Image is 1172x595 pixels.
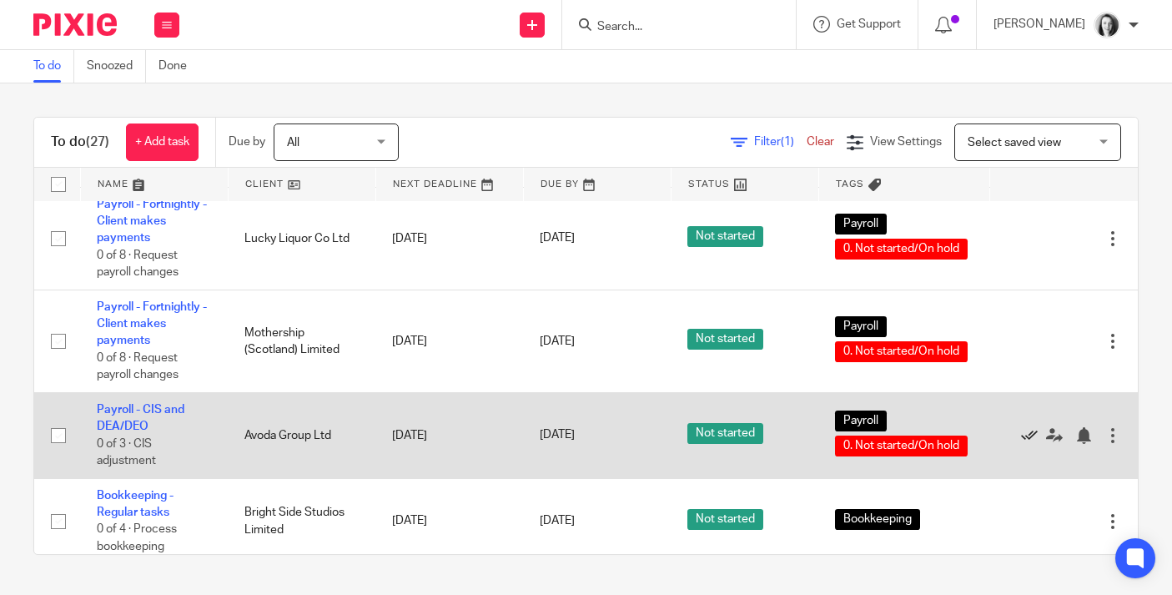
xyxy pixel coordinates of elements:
span: [DATE] [540,515,575,527]
p: Due by [229,134,265,150]
span: 0 of 8 · Request payroll changes [97,352,179,381]
td: Avoda Group Ltd [228,392,375,478]
span: Not started [687,509,763,530]
span: Bookkeeping [835,509,920,530]
span: [DATE] [540,430,575,441]
span: 0. Not started/On hold [835,436,968,456]
a: To do [33,50,74,83]
span: Not started [687,226,763,247]
a: Clear [807,136,834,148]
td: Mothership (Scotland) Limited [228,290,375,392]
span: Get Support [837,18,901,30]
span: View Settings [870,136,942,148]
td: [DATE] [375,187,523,290]
a: Bookkeeping - Regular tasks [97,490,174,518]
span: Tags [836,179,864,189]
a: Mark as done [1021,427,1046,444]
img: Pixie [33,13,117,36]
span: 0 of 4 · Process bookkeeping [97,524,177,553]
p: [PERSON_NAME] [993,16,1085,33]
span: 0. Not started/On hold [835,341,968,362]
span: Select saved view [968,137,1061,149]
span: Not started [687,329,763,350]
a: Payroll - CIS and DEA/DEO [97,404,184,432]
span: 0. Not started/On hold [835,239,968,260]
a: Payroll - Fortnightly - Client makes payments [97,199,207,245]
td: [DATE] [375,478,523,564]
span: Payroll [835,411,887,431]
span: (1) [781,136,794,148]
td: Lucky Liquor Co Ltd [228,187,375,290]
h1: To do [51,134,109,151]
span: Payroll [835,316,887,337]
img: T1JH8BBNX-UMG48CW64-d2649b4fbe26-512.png [1094,12,1120,38]
span: 0 of 8 · Request payroll changes [97,250,179,279]
span: Not started [687,423,763,444]
input: Search [596,20,746,35]
td: [DATE] [375,392,523,478]
a: + Add task [126,124,199,161]
span: Payroll [835,214,887,234]
td: Bright Side Studios Limited [228,478,375,564]
a: Snoozed [87,50,146,83]
span: 0 of 3 · CIS adjustment [97,438,156,467]
span: [DATE] [540,233,575,245]
a: Done [158,50,199,83]
a: Payroll - Fortnightly - Client makes payments [97,301,207,347]
td: [DATE] [375,290,523,392]
span: (27) [86,135,109,149]
span: Filter [754,136,807,148]
span: [DATE] [540,335,575,347]
span: All [287,137,299,149]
